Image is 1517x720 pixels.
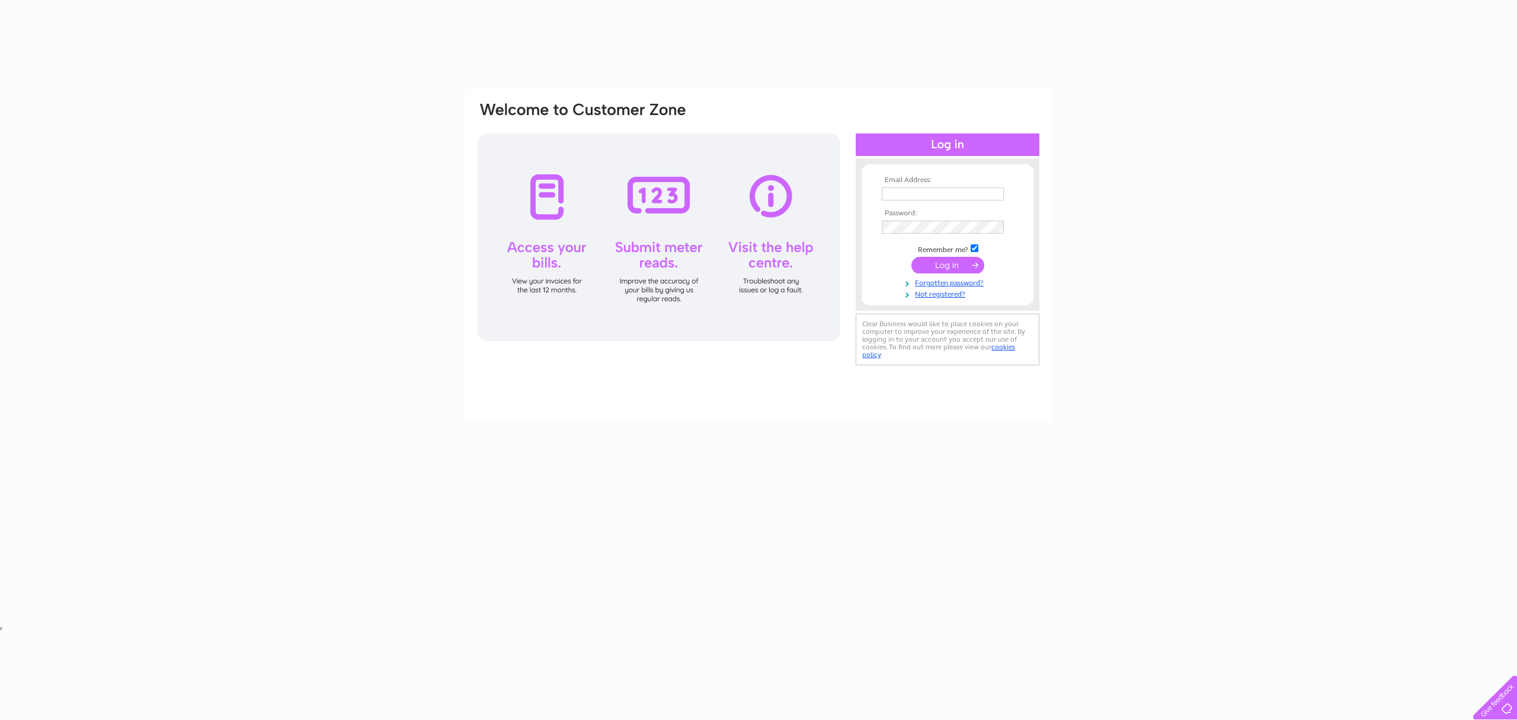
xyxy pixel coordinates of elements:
div: Clear Business would like to place cookies on your computer to improve your experience of the sit... [856,314,1039,365]
th: Email Address: [879,176,1016,184]
a: Not registered? [882,288,1016,299]
a: cookies policy [862,343,1015,359]
td: Remember me? [879,243,1016,254]
input: Submit [911,257,984,273]
th: Password: [879,209,1016,218]
a: Forgotten password? [882,276,1016,288]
